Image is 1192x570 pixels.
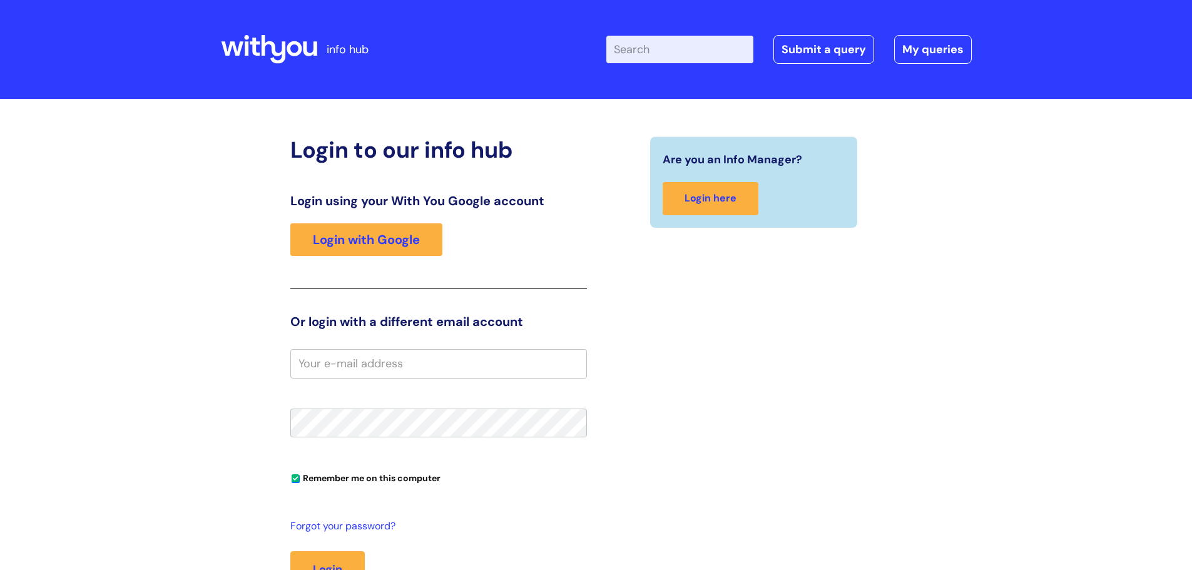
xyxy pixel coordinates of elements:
label: Remember me on this computer [290,470,441,484]
input: Remember me on this computer [292,475,300,483]
a: My queries [894,35,972,64]
input: Your e-mail address [290,349,587,378]
p: info hub [327,39,369,59]
span: Are you an Info Manager? [663,150,802,170]
h2: Login to our info hub [290,136,587,163]
a: Login with Google [290,223,442,256]
div: You can uncheck this option if you're logging in from a shared device [290,467,587,487]
h3: Login using your With You Google account [290,193,587,208]
a: Login here [663,182,758,215]
input: Search [606,36,753,63]
a: Submit a query [773,35,874,64]
h3: Or login with a different email account [290,314,587,329]
a: Forgot your password? [290,517,581,536]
